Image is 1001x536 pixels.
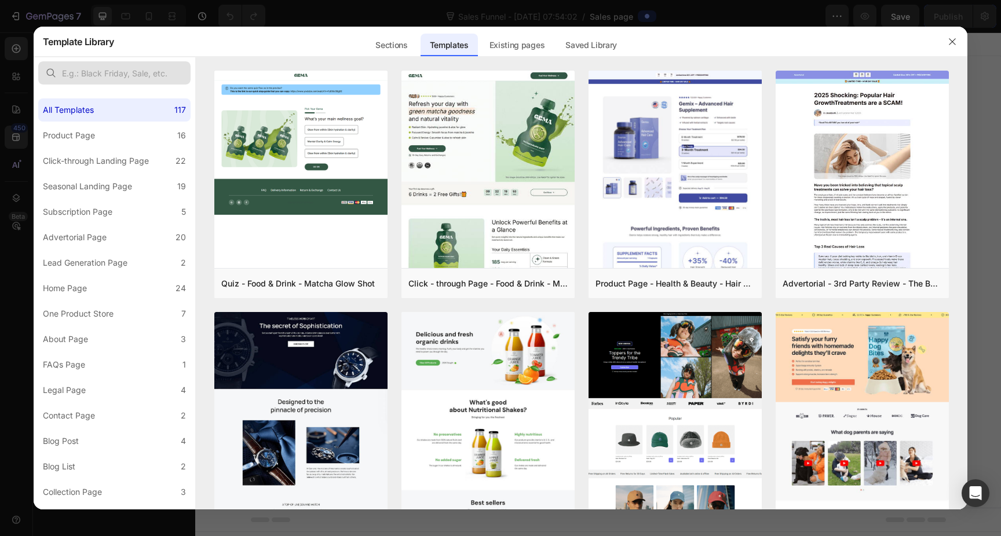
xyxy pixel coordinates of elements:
div: Click-through Landing Page [43,154,149,168]
div: Open Intercom Messenger [962,479,989,507]
div: 22 [176,154,186,168]
div: Existing pages [480,34,554,57]
div: Home Page [43,281,87,295]
img: quiz-1.png [214,71,388,215]
div: 20 [176,230,186,244]
div: Lead Generation Page [43,256,127,270]
div: 7 [181,307,186,321]
div: Seasonal Landing Page [43,179,132,193]
div: 24 [176,281,186,295]
div: Advertorial Page [43,230,107,244]
div: 19 [177,179,186,193]
div: Contact Page [43,409,95,423]
div: Quiz - Food & Drink - Matcha Glow Shot [221,277,375,291]
div: 3 [181,485,186,499]
div: Saved Library [556,34,626,57]
div: Product Page - Health & Beauty - Hair Supplement [596,277,755,291]
div: 4 [181,383,186,397]
div: Subscription Page [43,205,112,219]
div: Start with Generating from URL or image [325,343,481,352]
div: 4 [181,434,186,448]
div: 5 [181,205,186,219]
h2: Template Library [43,27,114,57]
div: Blog List [43,460,75,473]
div: FAQs Page [43,358,85,372]
div: All Templates [43,103,94,117]
div: 2 [181,256,186,270]
button: Explore templates [423,278,521,301]
div: 2 [181,460,186,473]
div: Blog Post [43,434,79,448]
div: 117 [174,103,186,117]
div: 16 [177,129,186,142]
div: Collection Page [43,485,102,499]
input: E.g.: Black Friday, Sale, etc. [38,61,191,85]
div: About Page [43,332,88,346]
div: 2 [181,409,186,423]
div: Product Page [43,129,95,142]
div: 3 [181,332,186,346]
div: Templates [421,34,478,57]
div: Sections [366,34,417,57]
div: Start building with Sections/Elements or [315,255,491,269]
div: Click - through Page - Food & Drink - Matcha Glow Shot [408,277,568,291]
button: Use existing page designs [284,278,417,301]
div: Advertorial - 3rd Party Review - The Before Image - Hair Supplement [783,277,942,291]
div: Legal Page [43,383,86,397]
div: 1 [182,358,186,372]
div: One Product Store [43,307,114,321]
